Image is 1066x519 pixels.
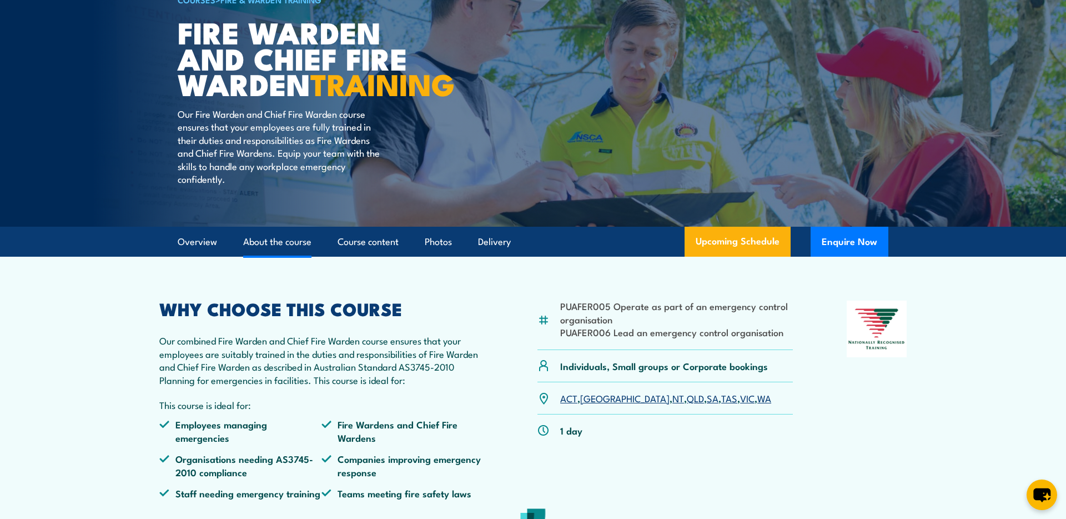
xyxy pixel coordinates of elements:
[178,107,380,185] p: Our Fire Warden and Chief Fire Warden course ensures that your employees are fully trained in the...
[560,326,793,338] li: PUAFER006 Lead an emergency control organisation
[811,227,888,257] button: Enquire Now
[757,391,771,405] a: WA
[847,301,907,357] img: Nationally Recognised Training logo.
[321,452,484,478] li: Companies improving emergency response
[740,391,755,405] a: VIC
[425,227,452,257] a: Photos
[178,19,452,97] h1: Fire Warden and Chief Fire Warden
[159,418,321,444] li: Employees managing emergencies
[560,360,768,372] p: Individuals, Small groups or Corporate bookings
[580,391,670,405] a: [GEOGRAPHIC_DATA]
[560,391,577,405] a: ACT
[672,391,684,405] a: NT
[243,227,311,257] a: About the course
[178,227,217,257] a: Overview
[159,398,484,411] p: This course is ideal for:
[310,60,455,106] strong: TRAINING
[338,227,399,257] a: Course content
[321,487,484,500] li: Teams meeting fire safety laws
[721,391,737,405] a: TAS
[685,227,791,257] a: Upcoming Schedule
[159,334,484,386] p: Our combined Fire Warden and Chief Fire Warden course ensures that your employees are suitably tr...
[159,301,484,316] h2: WHY CHOOSE THIS COURSE
[687,391,704,405] a: QLD
[707,391,718,405] a: SA
[478,227,511,257] a: Delivery
[1027,480,1057,510] button: chat-button
[560,392,771,405] p: , , , , , , ,
[560,424,582,437] p: 1 day
[159,452,321,478] li: Organisations needing AS3745-2010 compliance
[159,487,321,500] li: Staff needing emergency training
[560,300,793,326] li: PUAFER005 Operate as part of an emergency control organisation
[321,418,484,444] li: Fire Wardens and Chief Fire Wardens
